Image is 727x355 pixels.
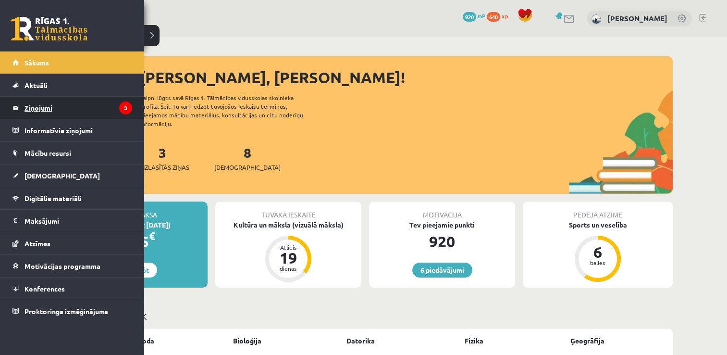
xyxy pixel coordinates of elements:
div: Kultūra un māksla (vizuālā māksla) [215,220,361,230]
legend: Informatīvie ziņojumi [25,119,132,141]
a: Informatīvie ziņojumi [12,119,132,141]
span: Konferences [25,284,65,293]
span: Mācību resursi [25,149,71,157]
span: Sākums [25,58,49,67]
div: Laipni lūgts savā Rīgas 1. Tālmācības vidusskolas skolnieka profilā. Šeit Tu vari redzēt tuvojošo... [140,93,320,128]
span: 640 [487,12,500,22]
p: Mācību plāns 11.a1 JK [62,310,669,323]
div: Atlicis [274,244,303,250]
a: 640 xp [487,12,513,20]
span: Digitālie materiāli [25,194,82,203]
a: Ģeogrāfija [570,336,604,346]
span: Motivācijas programma [25,262,100,270]
legend: Maksājumi [25,210,132,232]
div: 920 [369,230,515,253]
div: [PERSON_NAME], [PERSON_NAME]! [139,66,673,89]
legend: Ziņojumi [25,97,132,119]
a: 3Neizlasītās ziņas [136,144,189,172]
a: Aktuāli [12,74,132,96]
div: dienas [274,266,303,271]
a: Sākums [12,51,132,74]
span: Aktuāli [25,81,48,89]
span: [DEMOGRAPHIC_DATA] [25,171,100,180]
span: xp [502,12,508,20]
a: Bioloģija [233,336,261,346]
a: [DEMOGRAPHIC_DATA] [12,165,132,187]
a: 6 piedāvājumi [412,263,472,278]
a: Maksājumi [12,210,132,232]
span: 920 [463,12,476,22]
a: Datorika [346,336,375,346]
a: Fizika [465,336,483,346]
div: Tev pieejamie punkti [369,220,515,230]
i: 3 [119,101,132,114]
span: Neizlasītās ziņas [136,163,189,172]
a: 920 mP [463,12,485,20]
a: Sports un veselība 6 balles [523,220,673,283]
div: 6 [583,244,612,260]
a: Atzīmes [12,232,132,254]
a: Proktoringa izmēģinājums [12,300,132,322]
span: [DEMOGRAPHIC_DATA] [214,163,281,172]
a: Mācību resursi [12,142,132,164]
div: Sports un veselība [523,220,673,230]
div: Motivācija [369,202,515,220]
span: Proktoringa izmēģinājums [25,307,108,316]
a: [PERSON_NAME] [607,13,667,23]
div: Pēdējā atzīme [523,202,673,220]
img: Leila Gusakova [591,14,601,24]
a: 8[DEMOGRAPHIC_DATA] [214,144,281,172]
div: Tuvākā ieskaite [215,202,361,220]
div: balles [583,260,612,266]
span: Atzīmes [25,239,50,248]
a: Motivācijas programma [12,255,132,277]
a: Digitālie materiāli [12,187,132,209]
a: Ziņojumi3 [12,97,132,119]
a: Konferences [12,278,132,300]
div: 19 [274,250,303,266]
a: Kultūra un māksla (vizuālā māksla) Atlicis 19 dienas [215,220,361,283]
a: Rīgas 1. Tālmācības vidusskola [11,17,87,41]
span: mP [478,12,485,20]
span: € [149,229,155,243]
